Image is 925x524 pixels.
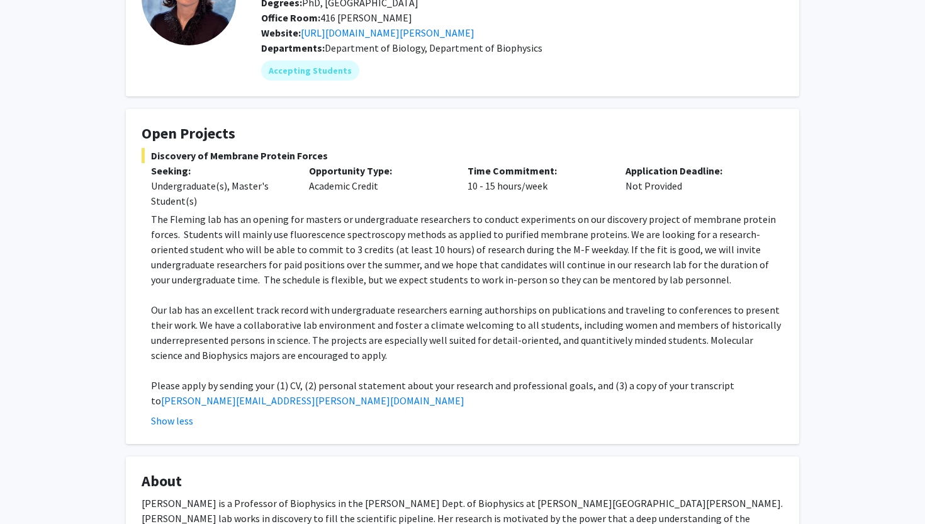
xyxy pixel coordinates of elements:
a: [PERSON_NAME][EMAIL_ADDRESS][PERSON_NAME][DOMAIN_NAME] [161,394,464,407]
h4: Open Projects [142,125,783,143]
b: Office Room: [261,11,320,24]
div: Undergraduate(s), Master's Student(s) [151,178,290,208]
div: 10 - 15 hours/week [458,163,616,208]
b: Website: [261,26,301,39]
span: 416 [PERSON_NAME] [261,11,412,24]
p: Application Deadline: [625,163,765,178]
p: Please apply by sending your (1) CV, (2) personal statement about your research and professional ... [151,378,783,408]
p: Our lab has an excellent track record with undergraduate researchers earning authorships on publi... [151,302,783,363]
span: Discovery of Membrane Protein Forces [142,148,783,163]
span: Department of Biology, Department of Biophysics [325,42,542,54]
p: Time Commitment: [468,163,607,178]
p: Opportunity Type: [309,163,448,178]
b: Departments: [261,42,325,54]
h4: About [142,472,783,491]
p: The Fleming lab has an opening for masters or undergraduate researchers to conduct experiments on... [151,212,783,287]
a: Opens in a new tab [301,26,474,39]
button: Show less [151,413,193,428]
iframe: Chat [9,467,53,515]
p: Seeking: [151,163,290,178]
div: Not Provided [616,163,774,208]
div: Academic Credit [300,163,457,208]
mat-chip: Accepting Students [261,60,359,81]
